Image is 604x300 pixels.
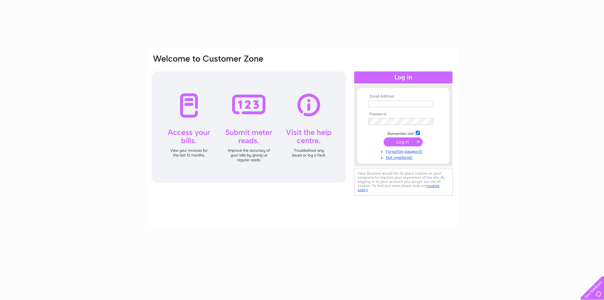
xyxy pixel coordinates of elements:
[367,112,440,117] th: Password:
[354,168,452,196] div: Clear Business would like to place cookies on your computer to improve your experience of the sit...
[367,130,440,136] td: Remember me?
[368,148,440,154] a: Forgotten password?
[367,94,440,99] th: Email Address:
[368,154,440,160] a: Not registered?
[358,183,439,192] a: cookies policy
[384,137,423,146] input: Submit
